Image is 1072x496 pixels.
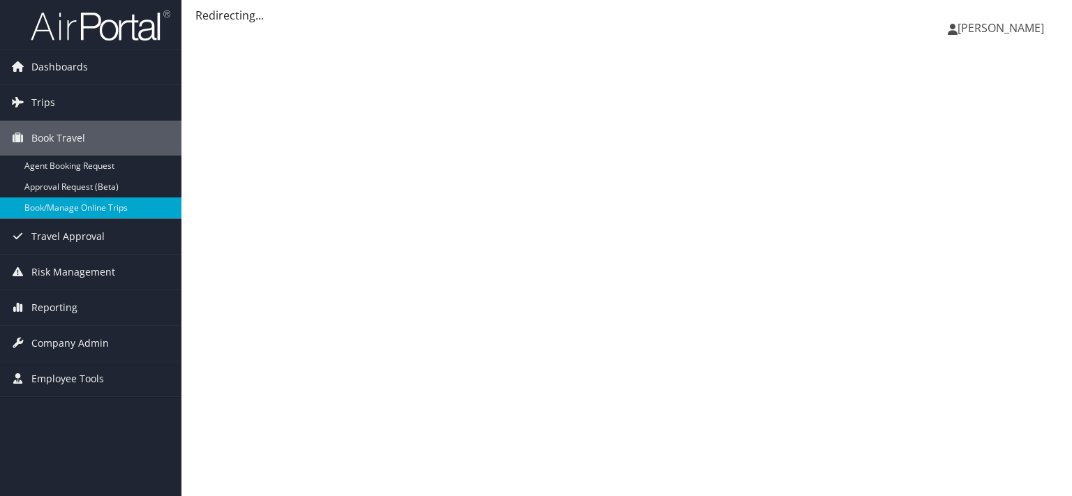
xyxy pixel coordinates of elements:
img: airportal-logo.png [31,9,170,42]
a: [PERSON_NAME] [948,7,1058,49]
span: Reporting [31,290,77,325]
span: Employee Tools [31,361,104,396]
span: Trips [31,85,55,120]
span: Book Travel [31,121,85,156]
span: Dashboards [31,50,88,84]
span: [PERSON_NAME] [958,20,1044,36]
div: Redirecting... [195,7,1058,24]
span: Company Admin [31,326,109,361]
span: Travel Approval [31,219,105,254]
span: Risk Management [31,255,115,290]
